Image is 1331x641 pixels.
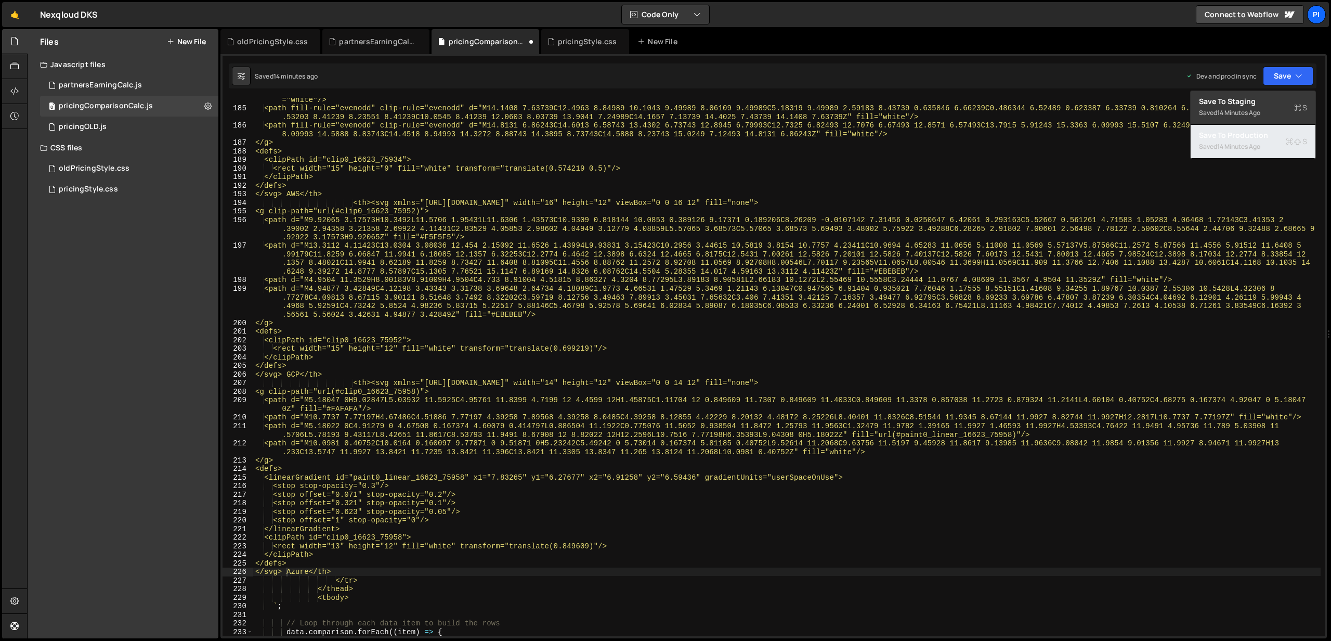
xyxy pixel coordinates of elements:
[273,72,318,81] div: 14 minutes ago
[223,173,253,182] div: 191
[59,101,153,111] div: pricingComparisonCalc.js
[223,344,253,353] div: 203
[223,396,253,413] div: 209
[223,525,253,534] div: 221
[223,336,253,345] div: 202
[223,559,253,568] div: 225
[223,388,253,396] div: 208
[40,75,218,96] div: 17183/47469.js
[59,164,129,173] div: oldPricingStyle.css
[223,516,253,525] div: 220
[223,147,253,156] div: 188
[223,550,253,559] div: 224
[1263,67,1313,85] button: Save
[223,370,253,379] div: 206
[223,319,253,328] div: 200
[223,439,253,456] div: 212
[28,54,218,75] div: Javascript files
[223,508,253,517] div: 219
[223,422,253,439] div: 211
[223,138,253,147] div: 187
[339,36,417,47] div: partnersEarningCalc.js
[223,611,253,620] div: 231
[223,456,253,465] div: 213
[223,362,253,370] div: 205
[223,241,253,276] div: 197
[40,96,218,117] div: 17183/47471.js
[1191,91,1315,125] button: Save to StagingS Saved14 minutes ago
[223,379,253,388] div: 207
[1286,136,1307,147] span: S
[223,628,253,637] div: 233
[223,594,253,602] div: 229
[59,81,142,90] div: partnersEarningCalc.js
[223,482,253,491] div: 216
[167,37,206,46] button: New File
[223,619,253,628] div: 232
[449,36,527,47] div: pricingComparisonCalc.js
[1199,107,1307,119] div: Saved
[40,179,218,200] div: 17183/47472.css
[1217,142,1260,151] div: 14 minutes ago
[223,285,253,319] div: 199
[223,473,253,482] div: 215
[40,8,98,21] div: Nexqloud DKS
[1199,96,1307,107] div: Save to Staging
[223,207,253,216] div: 195
[1196,5,1304,24] a: Connect to Webflow
[223,216,253,242] div: 196
[223,533,253,542] div: 222
[1307,5,1326,24] a: Pi
[223,276,253,285] div: 198
[223,353,253,362] div: 204
[223,499,253,508] div: 218
[40,117,218,137] div: 17183/47474.js
[223,568,253,576] div: 226
[223,199,253,208] div: 194
[223,576,253,585] div: 227
[2,2,28,27] a: 🤙
[1190,91,1316,159] div: Code Only
[223,585,253,594] div: 228
[28,137,218,158] div: CSS files
[558,36,617,47] div: pricingStyle.css
[622,5,709,24] button: Code Only
[223,602,253,611] div: 230
[223,104,253,121] div: 185
[49,103,55,111] span: 0
[223,542,253,551] div: 223
[223,491,253,499] div: 217
[223,413,253,422] div: 210
[1217,108,1260,117] div: 14 minutes ago
[223,182,253,190] div: 192
[223,121,253,138] div: 186
[237,36,308,47] div: oldPricingStyle.css
[1199,140,1307,153] div: Saved
[1294,102,1307,113] span: S
[59,185,118,194] div: pricingStyle.css
[223,327,253,336] div: 201
[223,190,253,199] div: 193
[1199,130,1307,140] div: Save to Production
[40,36,59,47] h2: Files
[40,158,218,179] div: 17183/47505.css
[637,36,681,47] div: New File
[1191,125,1315,159] button: Save to ProductionS Saved14 minutes ago
[59,122,107,132] div: pricingOLD.js
[223,465,253,473] div: 214
[255,72,318,81] div: Saved
[223,164,253,173] div: 190
[223,156,253,164] div: 189
[1186,72,1257,81] div: Dev and prod in sync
